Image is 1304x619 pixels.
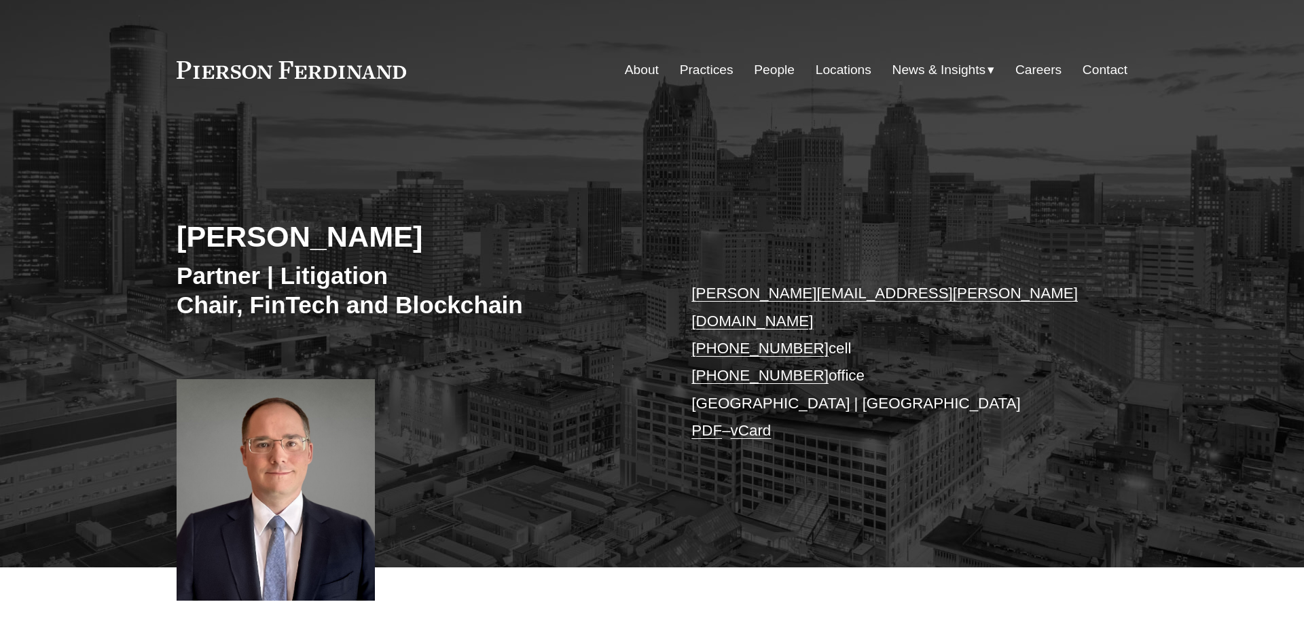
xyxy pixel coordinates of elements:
a: PDF [691,422,722,439]
a: Locations [816,57,871,83]
h2: [PERSON_NAME] [177,219,652,254]
a: Contact [1083,57,1127,83]
a: About [625,57,659,83]
a: [PHONE_NUMBER] [691,367,829,384]
p: cell office [GEOGRAPHIC_DATA] | [GEOGRAPHIC_DATA] – [691,280,1087,444]
span: News & Insights [892,58,986,82]
a: [PERSON_NAME][EMAIL_ADDRESS][PERSON_NAME][DOMAIN_NAME] [691,285,1078,329]
h3: Partner | Litigation Chair, FinTech and Blockchain [177,261,652,320]
a: vCard [731,422,772,439]
a: folder dropdown [892,57,995,83]
a: [PHONE_NUMBER] [691,340,829,357]
a: Careers [1015,57,1062,83]
a: People [754,57,795,83]
a: Practices [680,57,733,83]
